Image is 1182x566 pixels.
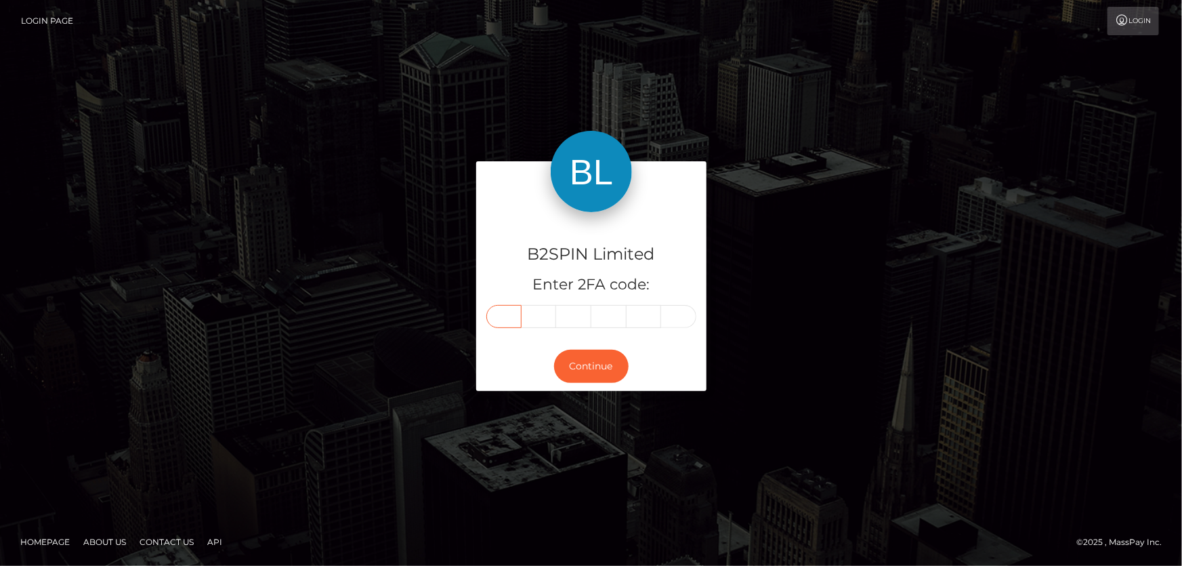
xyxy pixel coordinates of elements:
[202,531,228,552] a: API
[1107,7,1159,35] a: Login
[486,275,696,296] h5: Enter 2FA code:
[554,350,629,383] button: Continue
[551,131,632,212] img: B2SPIN Limited
[21,7,73,35] a: Login Page
[15,531,75,552] a: Homepage
[134,531,199,552] a: Contact Us
[1076,535,1172,550] div: © 2025 , MassPay Inc.
[486,243,696,266] h4: B2SPIN Limited
[78,531,131,552] a: About Us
